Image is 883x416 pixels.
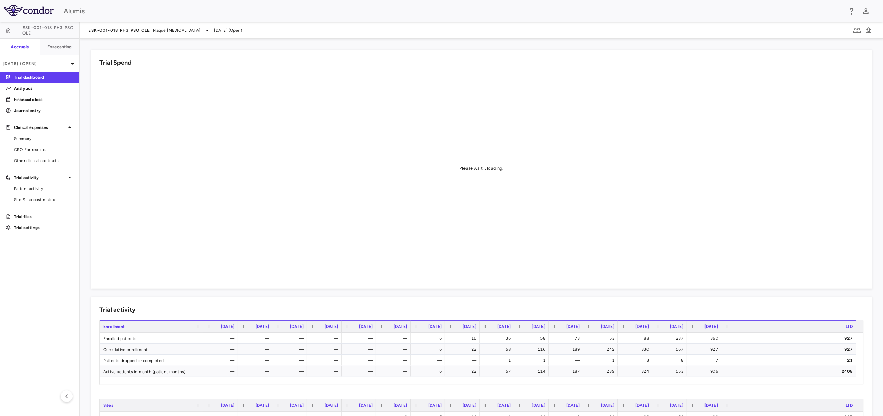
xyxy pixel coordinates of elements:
[14,135,74,142] span: Summary
[693,333,718,344] div: 360
[290,324,304,329] span: [DATE]
[100,344,203,354] div: Cumulative enrollment
[210,333,234,344] div: —
[394,403,407,408] span: [DATE]
[348,355,373,366] div: —
[244,366,269,377] div: —
[100,355,203,366] div: Patients dropped or completed
[244,355,269,366] div: —
[670,324,683,329] span: [DATE]
[566,324,580,329] span: [DATE]
[47,44,72,50] h6: Forecasting
[486,333,511,344] div: 36
[566,403,580,408] span: [DATE]
[22,25,79,36] span: ESK-001-018 Ph3 PsO OLE
[693,355,718,366] div: 7
[313,344,338,355] div: —
[244,344,269,355] div: —
[279,344,304,355] div: —
[520,366,545,377] div: 114
[14,96,74,103] p: Financial close
[4,5,54,16] img: logo-full-BYUhSk78.svg
[589,355,614,366] div: 1
[14,225,74,231] p: Trial settings
[486,344,511,355] div: 58
[14,197,74,203] span: Site & lab cost matrix
[589,366,614,377] div: 239
[463,403,476,408] span: [DATE]
[221,324,234,329] span: [DATE]
[451,333,476,344] div: 16
[14,74,74,81] p: Trial dashboard
[14,186,74,192] span: Patient activity
[210,344,234,355] div: —
[728,366,853,377] div: 2408
[659,344,683,355] div: 567
[520,355,545,366] div: 1
[693,344,718,355] div: 927
[64,6,843,16] div: Alumis
[635,324,649,329] span: [DATE]
[428,324,442,329] span: [DATE]
[14,146,74,153] span: CRO Fortrea Inc.
[589,344,614,355] div: 242
[417,355,442,366] div: —
[394,324,407,329] span: [DATE]
[103,403,113,408] span: Sites
[555,366,580,377] div: 187
[256,403,269,408] span: [DATE]
[256,324,269,329] span: [DATE]
[659,355,683,366] div: 8
[290,403,304,408] span: [DATE]
[417,333,442,344] div: 6
[728,333,853,344] div: 927
[11,44,29,50] h6: Accruals
[313,355,338,366] div: —
[348,333,373,344] div: —
[589,333,614,344] div: 53
[670,403,683,408] span: [DATE]
[704,324,718,329] span: [DATE]
[520,333,545,344] div: 58
[153,27,200,34] span: Plaque [MEDICAL_DATA]
[359,324,373,329] span: [DATE]
[382,366,407,377] div: —
[14,85,74,92] p: Analytics
[601,403,614,408] span: [DATE]
[846,403,853,408] span: LTD
[279,355,304,366] div: —
[382,333,407,344] div: —
[555,333,580,344] div: 73
[348,344,373,355] div: —
[348,366,373,377] div: —
[14,174,66,181] p: Trial activity
[451,344,476,355] div: 22
[624,366,649,377] div: 324
[532,324,545,329] span: [DATE]
[486,366,511,377] div: 57
[846,324,853,329] span: LTD
[428,403,442,408] span: [DATE]
[520,344,545,355] div: 116
[459,165,503,171] div: Please wait... loading.
[279,333,304,344] div: —
[210,366,234,377] div: —
[728,355,853,366] div: 21
[99,58,132,67] h6: Trial Spend
[214,27,242,34] span: [DATE] (Open)
[99,305,135,314] h6: Trial activity
[279,366,304,377] div: —
[382,344,407,355] div: —
[313,333,338,344] div: —
[555,344,580,355] div: 189
[704,403,718,408] span: [DATE]
[221,403,234,408] span: [DATE]
[88,28,150,33] span: ESK-001-018 Ph3 PsO OLE
[497,403,511,408] span: [DATE]
[14,124,66,131] p: Clinical expenses
[624,355,649,366] div: 3
[693,366,718,377] div: 906
[313,366,338,377] div: —
[624,344,649,355] div: 330
[359,403,373,408] span: [DATE]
